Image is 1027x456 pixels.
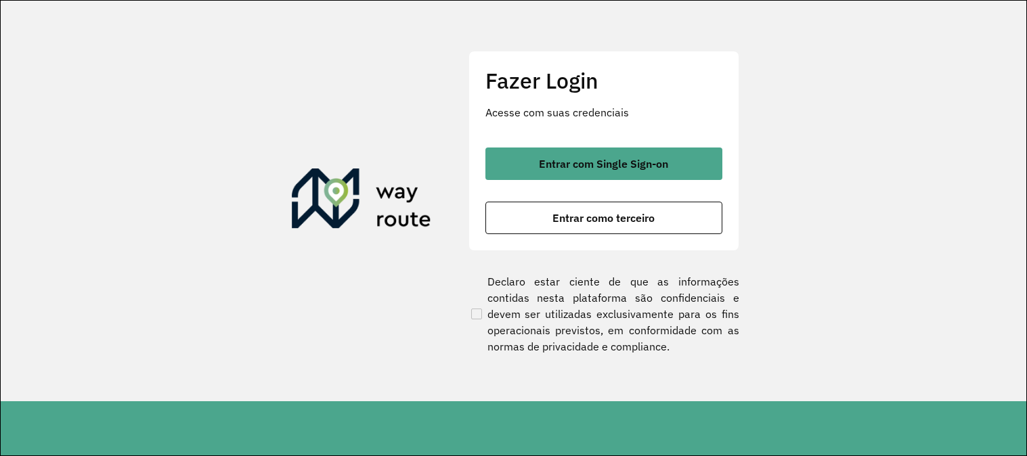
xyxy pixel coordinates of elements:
span: Entrar como terceiro [552,212,655,223]
label: Declaro estar ciente de que as informações contidas nesta plataforma são confidenciais e devem se... [468,273,739,355]
button: button [485,147,722,180]
img: Roteirizador AmbevTech [292,168,431,233]
h2: Fazer Login [485,68,722,93]
button: button [485,202,722,234]
p: Acesse com suas credenciais [485,104,722,120]
span: Entrar com Single Sign-on [539,158,668,169]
